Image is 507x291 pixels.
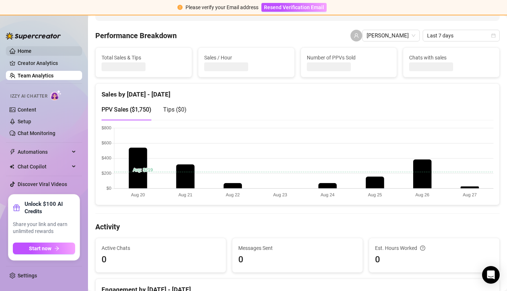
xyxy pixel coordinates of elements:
[25,200,75,215] strong: Unlock $100 AI Credits
[367,30,415,41] span: Nicki Kiyabu
[491,33,496,38] span: calendar
[10,164,14,169] img: Chat Copilot
[238,244,357,252] span: Messages Sent
[18,57,76,69] a: Creator Analytics
[10,149,15,155] span: thunderbolt
[13,243,75,254] button: Start nowarrow-right
[18,273,37,279] a: Settings
[375,244,493,252] div: Est. Hours Worked
[54,246,59,251] span: arrow-right
[18,161,70,172] span: Chat Copilot
[95,222,500,232] h4: Activity
[185,3,258,11] div: Please verify your Email address
[354,33,359,38] span: user
[102,253,220,267] span: 0
[13,221,75,235] span: Share your link and earn unlimited rewards
[427,30,495,41] span: Last 7 days
[18,119,31,124] a: Setup
[50,90,62,101] img: AI Chatter
[204,54,289,62] span: Sales / Hour
[163,106,187,113] span: Tips ( $0 )
[102,84,493,99] div: Sales by [DATE] - [DATE]
[177,5,183,10] span: exclamation-circle
[6,32,61,40] img: logo-BBDzfeDw.svg
[10,93,47,100] span: Izzy AI Chatter
[18,107,36,113] a: Content
[102,106,151,113] span: PPV Sales ( $1,750 )
[482,266,500,284] div: Open Intercom Messenger
[95,30,177,41] h4: Performance Breakdown
[18,146,70,158] span: Automations
[307,54,391,62] span: Number of PPVs Sold
[375,253,493,267] span: 0
[102,244,220,252] span: Active Chats
[18,73,54,79] a: Team Analytics
[18,130,55,136] a: Chat Monitoring
[238,253,357,267] span: 0
[264,4,324,10] span: Resend Verification Email
[29,245,51,251] span: Start now
[18,181,67,187] a: Discover Viral Videos
[409,54,493,62] span: Chats with sales
[261,3,327,12] button: Resend Verification Email
[18,48,32,54] a: Home
[420,244,425,252] span: question-circle
[102,54,186,62] span: Total Sales & Tips
[13,204,20,211] span: gift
